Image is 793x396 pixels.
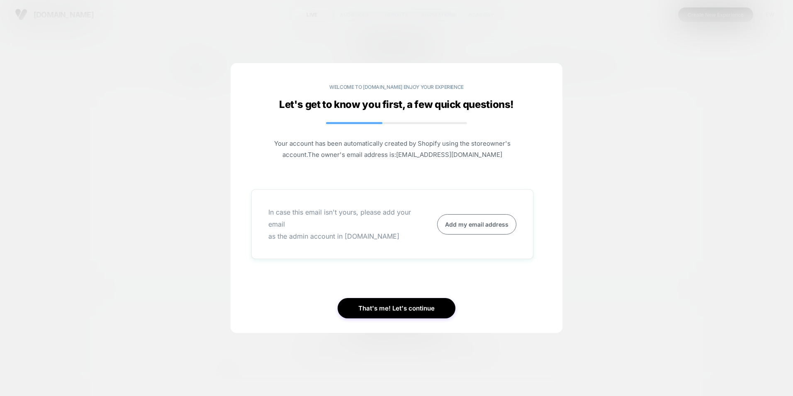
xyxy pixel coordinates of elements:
[279,84,514,90] span: WELCOME TO [DOMAIN_NAME] ENJOY YOUR EXPERIENCE
[437,214,516,235] button: Add my email address
[251,138,533,160] span: Your account has been automatically created by Shopify using the store owner's account. The owner...
[268,206,429,242] span: In case this email isn't yours, please add your email as the admin account in [DOMAIN_NAME]
[338,298,455,318] button: That's me! Let's continue
[279,98,514,110] span: Let's get to know you first, a few quick questions!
